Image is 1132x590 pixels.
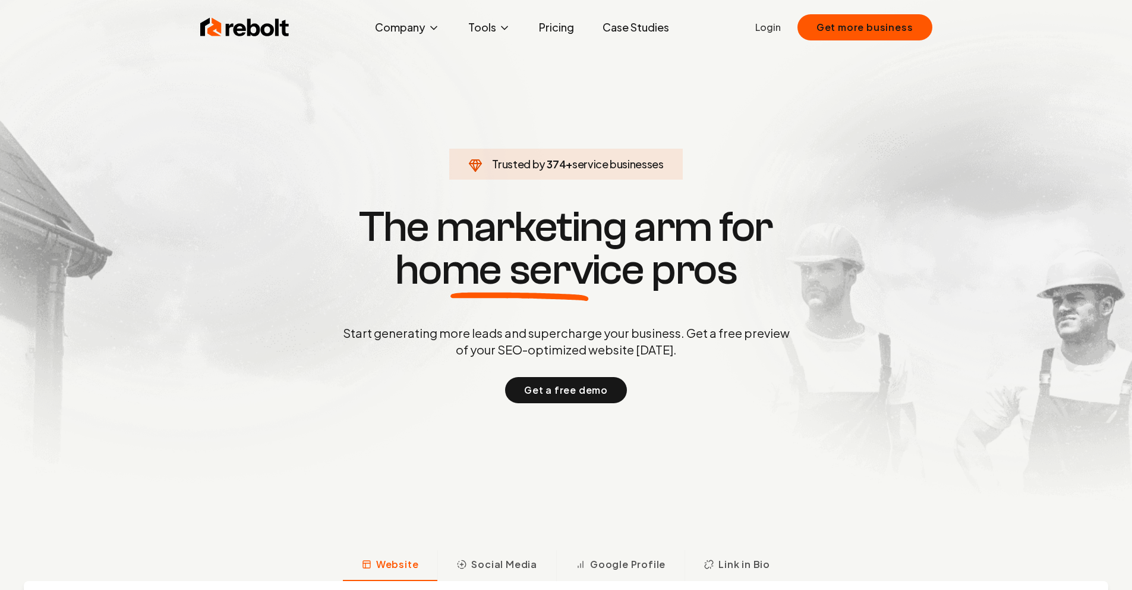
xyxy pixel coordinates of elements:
span: Trusted by [492,157,545,171]
button: Tools [459,15,520,39]
a: Pricing [529,15,584,39]
button: Company [365,15,449,39]
h1: The marketing arm for pros [281,206,852,291]
button: Link in Bio [685,550,789,581]
span: Link in Bio [718,557,770,572]
span: + [566,157,572,171]
a: Login [755,20,781,34]
button: Get a free demo [505,377,627,403]
span: Social Media [471,557,537,572]
button: Get more business [797,14,932,40]
span: home service [395,249,644,291]
p: Start generating more leads and supercharge your business. Get a free preview of your SEO-optimiz... [340,325,792,358]
button: Google Profile [556,550,685,581]
span: Website [376,557,419,572]
button: Social Media [437,550,556,581]
span: 374 [547,156,566,172]
span: service businesses [572,157,664,171]
img: Rebolt Logo [200,15,289,39]
a: Case Studies [593,15,679,39]
button: Website [343,550,438,581]
span: Google Profile [590,557,666,572]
